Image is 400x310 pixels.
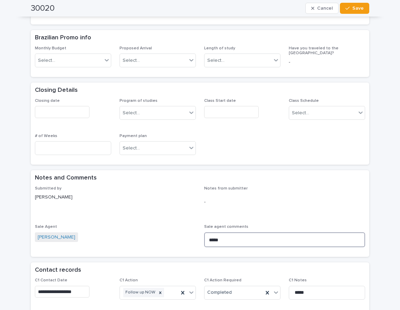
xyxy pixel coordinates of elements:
p: - [289,59,365,66]
div: Follow up NOW [123,288,156,297]
span: Have you traveled to the [GEOGRAPHIC_DATA]? [289,46,339,55]
span: Submitted by [35,186,61,191]
div: Select... [123,109,140,117]
span: Proposed Arrival [120,46,152,50]
span: Monthly Budget [35,46,66,50]
div: Select... [38,57,55,64]
h2: Notes and Comments [35,174,97,182]
span: C1 Contact Date [35,278,67,282]
div: Select... [207,57,225,64]
span: Completed [207,289,232,296]
span: C1 Action Required [204,278,241,282]
button: Save [340,3,369,14]
span: C1 Action [120,278,138,282]
span: C1 Notes [289,278,307,282]
span: Notes from submitter [204,186,248,191]
span: Sale Agent [35,225,57,229]
span: Class Schedule [289,99,319,103]
div: Select... [123,57,140,64]
span: Sale agent comments [204,225,248,229]
p: [PERSON_NAME] [35,194,196,201]
button: Cancel [305,3,339,14]
span: Cancel [317,6,333,11]
p: - [204,198,365,206]
h2: Closing Details [35,87,78,94]
span: Program of studies [120,99,158,103]
div: Select... [292,109,309,117]
a: [PERSON_NAME] [38,234,75,241]
div: Select... [123,145,140,152]
h2: Brazilian Promo info [35,34,91,42]
span: Class Start date [204,99,236,103]
span: # of Weeks [35,134,57,138]
span: Save [352,6,364,11]
h2: Contact records [35,267,81,274]
span: Length of study [204,46,235,50]
span: Closing date [35,99,60,103]
span: Payment plan [120,134,147,138]
h2: 30020 [31,3,55,13]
